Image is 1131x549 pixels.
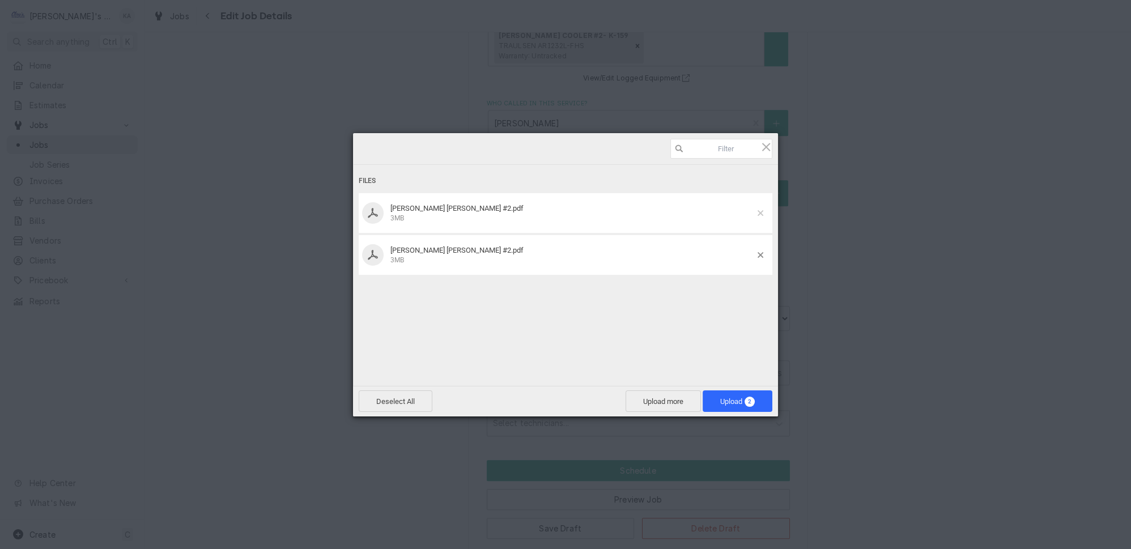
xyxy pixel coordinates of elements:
[359,390,432,412] span: Deselect All
[626,390,701,412] span: Upload more
[703,390,772,412] span: Upload2
[387,204,758,223] div: HATFIELD TRAULSEN #2.pdf
[670,139,772,159] input: Filter
[390,214,404,222] span: 3MB
[359,171,772,191] div: Files
[390,246,524,254] span: [PERSON_NAME] [PERSON_NAME] #2.pdf
[745,397,755,407] span: 2
[720,397,755,406] span: Upload
[760,141,772,153] span: Click here or hit ESC to close picker
[390,204,524,212] span: [PERSON_NAME] [PERSON_NAME] #2.pdf
[390,256,404,264] span: 3MB
[387,246,758,265] div: HATFIELD TRAULSEN #2.pdf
